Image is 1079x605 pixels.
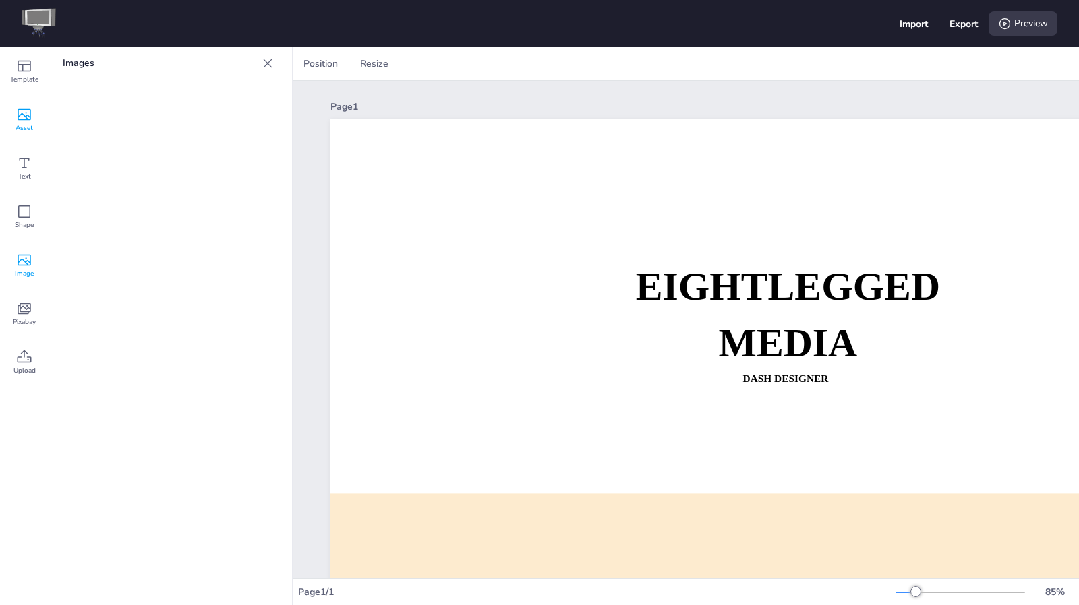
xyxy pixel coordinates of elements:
[63,47,257,79] p: Images
[60,166,130,236] img: 01-expo_fb-4mylr.png
[636,264,940,308] strong: EIGHTLEGGED
[989,11,1057,36] div: Preview
[60,317,130,387] img: 8lmedia_Oreo_Cookie_High_Diving_into_a_pool_of_milk_Illustratio_9140f240-4cfd-4b90-9774-38b3f4ce4...
[301,57,341,70] span: Position
[18,171,31,182] span: Text
[15,268,34,279] span: Image
[15,220,34,230] span: Shape
[136,317,206,387] img: 8lmedia_Frogs_at_a_bbq_drinking_sodas_and_eating_hot_dogs_Sessi_8fecabf4-ae63-4df5-9015-f6e3bb8ac...
[22,8,56,39] img: logo-icon-sm.png
[211,392,281,462] img: byTheNumbers_catalog-views-dwvmq.png
[211,90,281,160] img: 01-expo_li-ldlzh.png
[719,321,858,364] strong: MEDIA
[13,317,36,327] span: Pixabay
[13,365,36,376] span: Upload
[743,373,829,384] strong: Dash Designer
[60,90,130,160] img: legCampaign-07-q6k5b.png
[136,166,206,236] img: 01-expo_li-jm079.png
[900,18,928,30] div: Import
[60,392,130,462] img: 01-expob_email-695f9.png
[60,468,130,538] img: logo-01.png
[136,392,206,462] img: legCampaign-01-vhzx8.png
[211,166,281,236] img: logo-1024-black-02-fy70f-23nfp.png
[16,123,33,133] span: Asset
[10,74,38,85] span: Template
[136,241,206,311] img: 8LM-Media-Kit-cover.jpg
[60,241,130,311] img: byTheNumbers_unique-opens-132ch.png
[1039,585,1071,598] div: 85 %
[136,468,206,538] img: siteLogos-09.png
[950,18,978,30] div: Export
[211,241,281,311] img: 8lmedia_Oreo_Cookie_Diving_into_a_bowl_of_milk_Illustration_car_bb43f58f-0df4-4e27-ab30-edce71903...
[211,317,281,387] img: 01-expo_email-grp6d.png
[357,57,391,70] span: Resize
[298,585,896,598] div: Page 1 / 1
[136,90,206,160] img: siteLogos-09-ojvv7.png
[211,468,281,538] img: e1595603721.jpg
